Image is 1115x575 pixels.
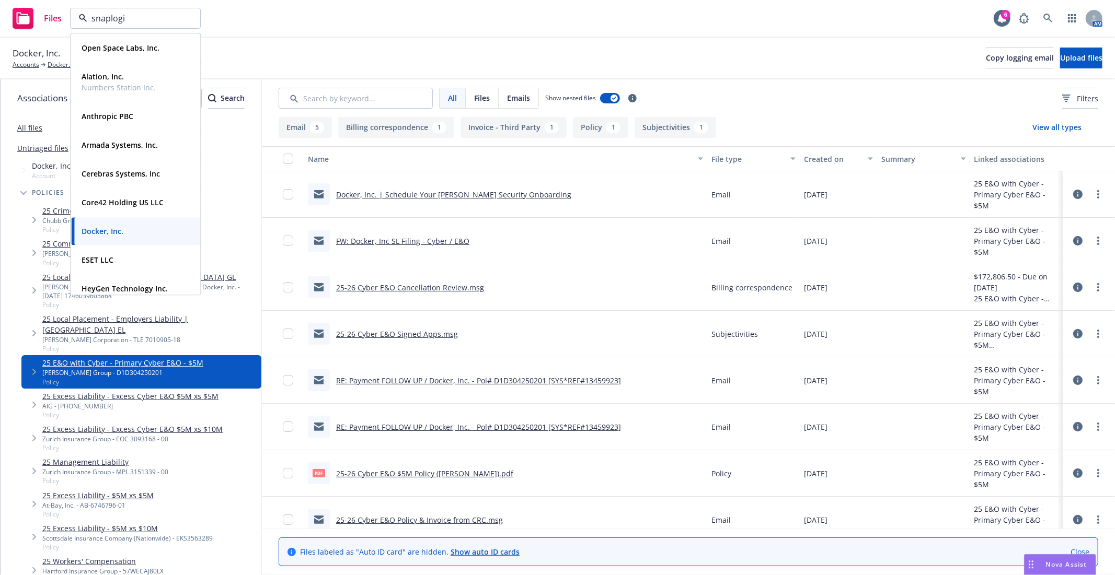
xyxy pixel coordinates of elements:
[82,284,168,294] strong: HeyGen Technology Inc.
[336,468,513,478] a: 25-26 Cyber E&O $5M Policy ([PERSON_NAME]).pdf
[1092,281,1105,294] a: more
[42,556,164,567] a: 25 Workers' Compensation
[82,197,164,207] strong: Core42 Holding US LLC
[1001,10,1010,19] div: 6
[42,402,219,410] div: AIG - [PHONE_NUMBER]
[545,122,559,133] div: 1
[1092,327,1105,340] a: more
[283,154,293,164] input: Select all
[711,236,731,247] span: Email
[42,335,257,344] div: [PERSON_NAME] Corporation - TLE 7010905-18
[82,111,133,121] strong: Anthropic PBC
[711,189,731,200] span: Email
[1046,560,1087,569] span: Nova Assist
[82,169,160,179] strong: Cerebras Systems, Inc
[42,435,223,443] div: Zurich Insurance Group - EOC 3093168 - 00
[336,375,621,385] a: RE: Payment FOLLOW UP / Docker, Inc. - Pol# D1D304250201 [SYS*REF#13459923]
[283,468,293,478] input: Toggle Row Selected
[804,236,827,247] span: [DATE]
[1025,555,1038,574] div: Drag to move
[336,329,458,339] a: 25-26 Cyber E&O Signed Apps.msg
[48,60,82,69] a: Docker, Inc.
[1062,8,1083,29] a: Switch app
[283,421,293,432] input: Toggle Row Selected
[804,375,827,386] span: [DATE]
[32,160,73,171] span: Docker, Inc.
[283,236,293,246] input: Toggle Row Selected
[42,368,203,377] div: [PERSON_NAME] Group - D1D304250201
[1062,93,1098,104] span: Filters
[974,271,1059,293] div: $172,806.50 - Due on [DATE]
[208,94,216,102] svg: Search
[17,143,68,154] a: Untriaged files
[82,140,158,150] strong: Armada Systems, Inc.
[82,255,113,265] strong: ESET LLC
[82,82,156,93] span: Numbers Station Inc.
[42,410,219,419] span: Policy
[1038,8,1059,29] a: Search
[711,154,784,165] div: File type
[711,282,792,293] span: Billing correspondence
[974,178,1059,211] div: 25 E&O with Cyber - Primary Cyber E&O - $5M
[310,122,324,133] div: 5
[1092,420,1105,433] a: more
[545,93,596,102] span: Show nested files
[1062,88,1098,109] button: Filters
[974,503,1059,536] div: 25 E&O with Cyber - Primary Cyber E&O - $5M
[42,476,168,485] span: Policy
[42,300,257,309] span: Policy
[13,60,39,69] a: Accounts
[507,92,530,103] span: Emails
[1060,48,1102,68] button: Upload files
[82,226,123,236] strong: Docker, Inc.
[87,12,179,25] input: Filter by keyword
[461,117,567,138] button: Invoice - Third Party
[974,225,1059,257] div: 25 E&O with Cyber - Primary Cyber E&O - $5M
[606,122,620,133] div: 1
[451,547,520,557] a: Show auto ID cards
[82,43,159,53] strong: Open Space Labs, Inc.
[279,117,332,138] button: Email
[42,391,219,402] a: 25 Excess Liability - Excess Cyber E&O $5M xs $5M
[974,293,1059,304] div: 25 E&O with Cyber - Primary Cyber E&O - $5M
[986,53,1054,63] span: Copy logging email
[42,456,168,467] a: 25 Management Liability
[13,46,60,60] span: Docker, Inc.
[1092,188,1105,201] a: more
[42,259,184,267] span: Policy
[804,282,827,293] span: [DATE]
[974,457,1059,490] div: 25 E&O with Cyber - Primary Cyber E&O - $5M
[986,48,1054,68] button: Copy logging email
[42,238,184,249] a: 25 Commercial Package
[42,443,223,452] span: Policy
[82,72,124,81] strong: Alation, Inc.
[42,272,257,283] a: 25 Local Placement - Liability | [GEOGRAPHIC_DATA] GL
[42,283,257,300] div: [PERSON_NAME] Corporation - To be assigned - 3422 - Docker, Inc. - [DATE] 1746039605864
[877,146,970,171] button: Summary
[1060,53,1102,63] span: Upload files
[208,88,245,109] button: SearchSearch
[707,146,800,171] button: File type
[804,328,827,339] span: [DATE]
[42,490,154,501] a: 25 Excess Liability - $5M xs $5M
[432,122,446,133] div: 1
[1077,93,1098,104] span: Filters
[1024,554,1096,575] button: Nova Assist
[1092,513,1105,526] a: more
[32,171,73,180] span: Account
[283,328,293,339] input: Toggle Row Selected
[42,313,257,335] a: 25 Local Placement - Employers Liability | [GEOGRAPHIC_DATA] EL
[17,123,42,133] a: All files
[1092,374,1105,386] a: more
[711,514,731,525] span: Email
[42,216,118,225] div: Chubb Group - 8249-5464
[336,515,503,525] a: 25-26 Cyber E&O Policy & Invoice from CRC.msg
[279,88,433,109] input: Search by keyword...
[1071,546,1089,557] a: Close
[800,146,877,171] button: Created on
[711,328,758,339] span: Subjectivities
[804,421,827,432] span: [DATE]
[448,92,457,103] span: All
[711,375,731,386] span: Email
[283,514,293,525] input: Toggle Row Selected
